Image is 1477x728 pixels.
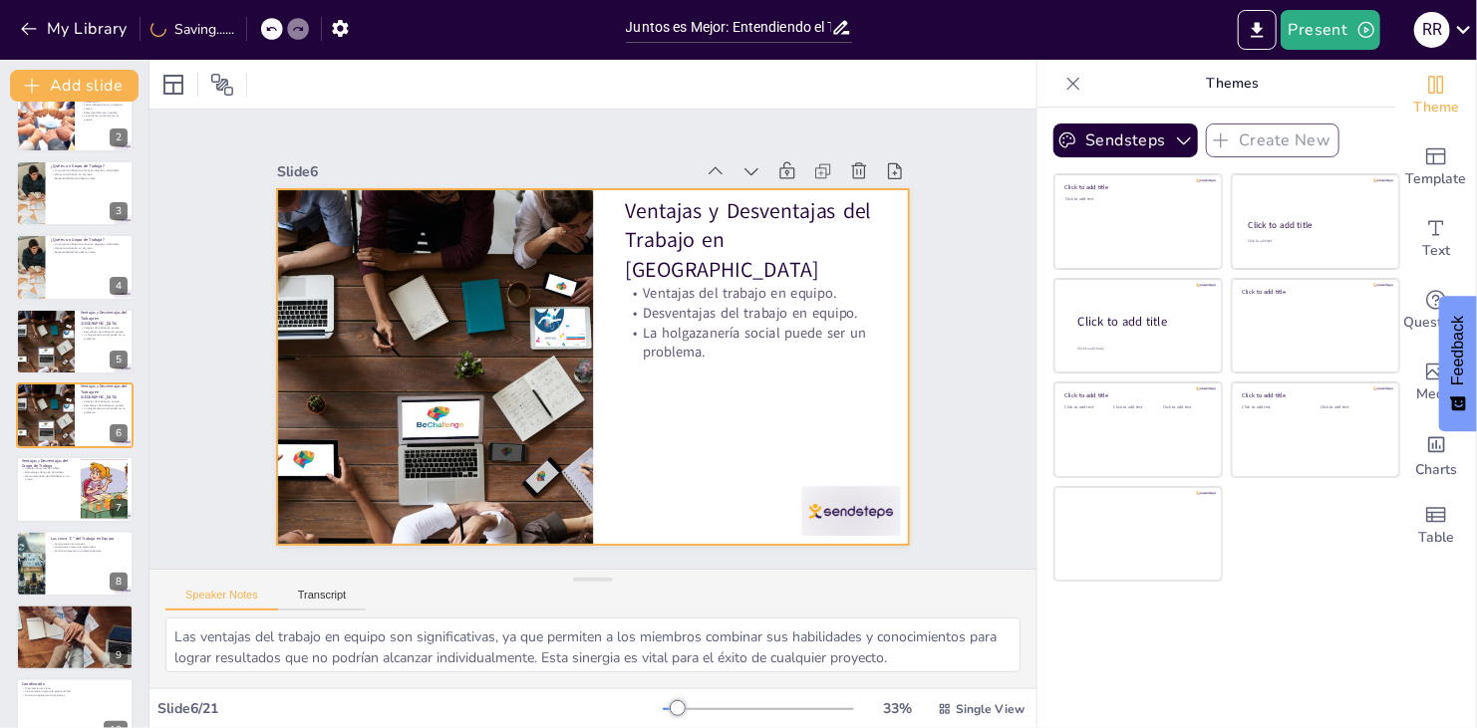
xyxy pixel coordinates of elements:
[110,277,128,295] div: 4
[110,646,128,664] div: 9
[51,549,128,553] p: Confianza fomenta un ambiente positivo.
[150,20,234,39] div: Saving......
[81,330,128,334] p: Desventajas del trabajo en equipo.
[1449,316,1467,385] span: Feedback
[956,701,1025,717] span: Single View
[630,200,891,315] p: Ventajas y Desventajas del Trabajo en [GEOGRAPHIC_DATA]
[16,605,134,670] div: 9
[1422,240,1450,262] span: Text
[278,589,367,610] button: Transcript
[16,531,134,597] div: 8
[1321,405,1383,410] div: Click to add text
[1248,239,1380,244] div: Click to add text
[165,617,1021,672] textarea: Las ventajas del trabajo en equipo son significativas, ya que permiten a los miembros combinar su...
[1065,392,1208,400] div: Click to add title
[51,169,128,173] p: Un grupo de trabajo se enfoca en objetivos individuales.
[51,163,128,169] p: ¿Qué es un Grupo de Trabajo?
[81,383,128,400] p: Ventajas y Desventajas del Trabajo en [GEOGRAPHIC_DATA]
[81,103,128,110] p: Todos trabajan hacia un objetivo común.
[51,542,128,546] p: Comunicación es esencial.
[81,407,128,414] p: La holgazanería social puede ser un problema.
[51,546,128,550] p: Coordinación mejora la efectividad.
[157,69,189,101] div: Layout
[110,499,128,517] div: 7
[1396,275,1476,347] div: Get real-time input from your audience
[626,307,880,353] p: Desventajas del trabajo en equipo.
[16,160,134,226] div: 3
[1206,123,1339,157] button: Create New
[1065,184,1208,192] div: Click to add title
[22,471,75,475] p: Desventajas del grupo de trabajo.
[1065,197,1208,202] div: Click to add text
[622,327,878,392] p: La holgazanería social puede ser un problema.
[51,247,128,251] p: Menos coordinación en el grupo.
[81,403,128,407] p: Desventajas del trabajo en equipo.
[110,202,128,220] div: 3
[1238,10,1277,50] button: Export to PowerPoint
[1396,60,1476,131] div: Change the overall theme
[51,535,128,541] p: Las cinco "C" del Trabajo en Equipo
[22,686,128,690] p: Organización es clave.
[110,128,128,146] div: 2
[1396,131,1476,203] div: Add ready made slides
[81,326,128,330] p: Ventajas del trabajo en equipo.
[22,689,128,693] p: Sincronización mejora la productividad.
[16,309,134,374] div: 5
[1053,123,1198,157] button: Sendsteps
[22,693,128,697] p: Minimiza duplicación de esfuerzos.
[16,382,134,448] div: 6
[1439,296,1477,431] button: Feedback - Show survey
[81,333,128,340] p: La holgazanería social puede ser un problema.
[22,458,75,469] p: Ventajas y Desventajas del Grupo de Trabajo
[51,243,128,247] p: Un grupo de trabajo se enfoca en objetivos individuales.
[22,681,128,687] p: Coordinación
[16,86,134,151] div: 2
[1089,60,1376,108] p: Themes
[22,467,75,471] p: Ventajas del grupo de trabajo.
[15,13,136,45] button: My Library
[81,400,128,404] p: Ventajas del trabajo en equipo.
[1417,383,1456,405] span: Media
[157,699,663,718] div: Slide 6 / 21
[1163,405,1208,410] div: Click to add text
[1078,314,1206,331] div: Click to add title
[81,111,128,115] p: Roles definidos son cruciales.
[110,424,128,442] div: 6
[1414,10,1450,50] button: R R
[1114,405,1159,410] div: Click to add text
[22,607,128,613] p: Comunicación
[110,573,128,591] div: 8
[1065,405,1110,410] div: Click to add text
[22,611,128,615] p: La comunicación mejora la eficiencia.
[1396,490,1476,562] div: Add a table
[81,310,128,327] p: Ventajas y Desventajas del Trabajo en [GEOGRAPHIC_DATA]
[165,589,278,610] button: Speaker Notes
[51,250,128,254] p: Responsabilidad individual es clave.
[1396,347,1476,418] div: Add images, graphics, shapes or video
[51,172,128,176] p: Menos coordinación en el grupo.
[1406,168,1467,190] span: Template
[1396,418,1476,490] div: Add charts and graphs
[1281,10,1380,50] button: Present
[22,615,128,619] p: Fortalece relaciones interpersonales.
[626,13,831,42] input: Insert title
[1249,219,1381,231] div: Click to add title
[1243,392,1385,400] div: Click to add title
[22,475,75,482] p: Menor desarrollo de habilidades en un grupo.
[1404,312,1469,334] span: Questions
[295,129,712,192] div: Slide 6
[1415,459,1457,481] span: Charts
[16,234,134,300] div: 4
[1243,288,1385,296] div: Click to add title
[1078,347,1204,352] div: Click to add body
[51,176,128,180] p: Responsabilidad individual es clave.
[10,70,139,102] button: Add slide
[1418,527,1454,549] span: Table
[1414,12,1450,48] div: R R
[1243,405,1306,410] div: Click to add text
[51,237,128,243] p: ¿Qué es un Grupo de Trabajo?
[628,288,882,334] p: Ventajas del trabajo en equipo.
[81,114,128,121] p: La confianza es esencial en el equipo.
[210,73,234,97] span: Position
[110,351,128,368] div: 5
